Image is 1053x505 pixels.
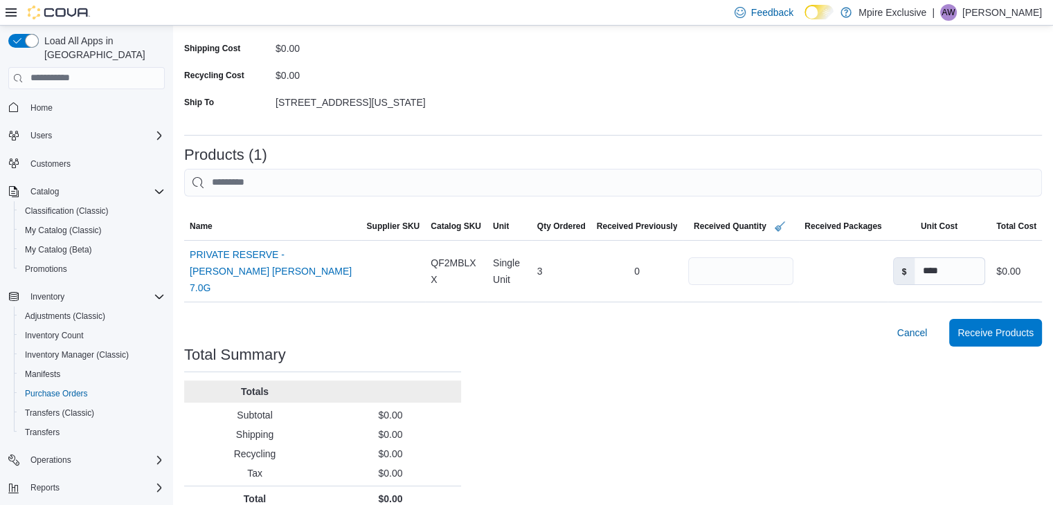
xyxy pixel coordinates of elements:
[276,37,461,54] div: $0.00
[190,447,320,461] p: Recycling
[14,384,170,403] button: Purchase Orders
[25,479,65,496] button: Reports
[19,347,134,363] a: Inventory Manager (Classic)
[14,201,170,221] button: Classification (Classic)
[30,291,64,302] span: Inventory
[190,221,213,232] span: Name
[25,155,165,172] span: Customers
[19,261,165,277] span: Promotions
[532,257,591,285] div: 3
[921,221,957,232] span: Unit Cost
[19,222,165,239] span: My Catalog (Classic)
[19,424,65,441] a: Transfers
[537,221,586,232] span: Qty Ordered
[25,100,58,116] a: Home
[25,369,60,380] span: Manifests
[19,308,111,324] a: Adjustments (Classic)
[19,347,165,363] span: Inventory Manager (Classic)
[361,215,426,237] button: Supplier SKU
[30,454,71,466] span: Operations
[25,288,165,305] span: Inventory
[25,205,109,217] span: Classification (Classic)
[3,478,170,497] button: Reports
[190,385,320,398] p: Totals
[25,225,102,236] span: My Catalog (Classic)
[325,466,456,480] p: $0.00
[30,102,53,113] span: Home
[190,466,320,480] p: Tax
[14,306,170,326] button: Adjustments (Classic)
[25,349,129,360] span: Inventory Manager (Classic)
[30,482,60,493] span: Reports
[493,221,509,232] span: Unit
[19,366,165,383] span: Manifests
[19,366,66,383] a: Manifests
[25,330,84,341] span: Inventory Count
[25,288,70,305] button: Inventory
[190,428,320,441] p: Shipping
[39,34,165,62] span: Load All Apps in [GEOGRAPHIC_DATA]
[184,347,286,363] h3: Total Summary
[591,257,683,285] div: 0
[19,424,165,441] span: Transfers
[184,43,240,54] label: Shipping Cost
[25,452,77,468] button: Operations
[190,408,320,422] p: Subtotal
[996,221,1036,232] span: Total Cost
[19,385,93,402] a: Purchase Orders
[25,264,67,275] span: Promotions
[425,215,487,237] button: Catalog SKU
[25,127,57,144] button: Users
[276,91,461,108] div: [STREET_ADDRESS][US_STATE]
[19,327,165,344] span: Inventory Count
[367,221,420,232] span: Supplier SKU
[14,423,170,442] button: Transfers
[25,183,64,200] button: Catalog
[897,326,928,340] span: Cancel
[962,4,1042,21] p: [PERSON_NAME]
[25,311,105,322] span: Adjustments (Classic)
[190,246,356,296] a: PRIVATE RESERVE - [PERSON_NAME] [PERSON_NAME] 7.0G
[30,158,71,169] span: Customers
[942,4,955,21] span: AW
[19,203,165,219] span: Classification (Classic)
[14,221,170,240] button: My Catalog (Classic)
[19,222,107,239] a: My Catalog (Classic)
[431,255,482,288] span: QF2MBLXX
[892,319,933,347] button: Cancel
[19,405,100,421] a: Transfers (Classic)
[14,240,170,259] button: My Catalog (Beta)
[25,452,165,468] span: Operations
[25,99,165,116] span: Home
[858,4,926,21] p: Mpire Exclusive
[25,156,76,172] a: Customers
[19,241,98,258] a: My Catalog (Beta)
[19,261,73,277] a: Promotions
[957,326,1034,340] span: Receive Products
[184,169,1042,196] input: This is a search bar. After typing your query, hit enter to filter the results lower in the page.
[487,249,532,293] div: Single Unit
[3,154,170,174] button: Customers
[3,450,170,470] button: Operations
[28,6,90,19] img: Cova
[14,345,170,365] button: Inventory Manager (Classic)
[597,221,678,232] span: Received Previously
[694,218,789,235] span: Received Quantity
[184,97,214,108] label: Ship To
[14,365,170,384] button: Manifests
[694,221,766,232] span: Received Quantity
[751,6,793,19] span: Feedback
[325,447,456,461] p: $0.00
[19,308,165,324] span: Adjustments (Classic)
[25,388,88,399] span: Purchase Orders
[3,126,170,145] button: Users
[19,385,165,402] span: Purchase Orders
[184,215,361,237] button: Name
[940,4,957,21] div: Alexsa Whaley
[949,319,1042,347] button: Receive Products
[932,4,935,21] p: |
[14,326,170,345] button: Inventory Count
[996,263,1020,279] div: $0.00
[325,408,456,422] p: $0.00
